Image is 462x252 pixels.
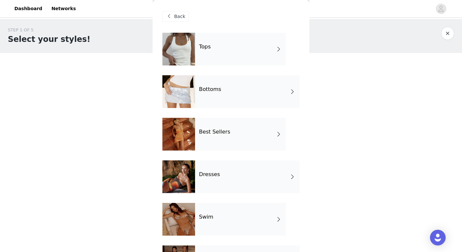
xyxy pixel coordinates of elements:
[8,27,91,33] div: STEP 1 OF 5
[430,230,446,245] div: Open Intercom Messenger
[438,4,444,14] div: avatar
[199,129,230,135] h4: Best Sellers
[174,13,185,20] span: Back
[8,33,91,45] h1: Select your styles!
[47,1,80,16] a: Networks
[199,44,211,50] h4: Tops
[10,1,46,16] a: Dashboard
[199,86,221,92] h4: Bottoms
[199,171,220,177] h4: Dresses
[199,214,213,220] h4: Swim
